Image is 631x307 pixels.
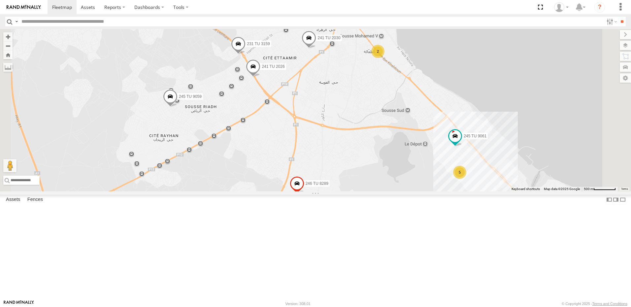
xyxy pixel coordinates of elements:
[3,63,13,72] label: Measure
[7,5,41,10] img: rand-logo.svg
[512,187,540,191] button: Keyboard shortcuts
[544,187,580,191] span: Map data ©2025 Google
[3,195,23,204] label: Assets
[584,187,593,191] span: 500 m
[306,181,328,186] span: 246 TU 8289
[621,188,628,190] a: Terms (opens in new tab)
[247,42,270,46] span: 231 TU 3159
[317,36,340,40] span: 241 TU 2030
[262,64,284,69] span: 241 TU 2026
[613,195,619,204] label: Dock Summary Table to the Right
[14,17,19,26] label: Search Query
[285,302,311,306] div: Version: 308.01
[620,73,631,83] label: Map Settings
[4,300,34,307] a: Visit our Website
[3,50,13,59] button: Zoom Home
[371,45,384,58] div: 2
[24,195,46,204] label: Fences
[179,94,202,98] span: 245 TU 9059
[3,32,13,41] button: Zoom in
[582,187,618,191] button: Map Scale: 500 m per 64 pixels
[464,134,486,138] span: 245 TU 9061
[3,41,13,50] button: Zoom out
[552,2,571,12] div: Nejah Benkhalifa
[3,159,17,172] button: Drag Pegman onto the map to open Street View
[453,166,466,179] div: 5
[619,195,626,204] label: Hide Summary Table
[606,195,613,204] label: Dock Summary Table to the Left
[562,302,627,306] div: © Copyright 2025 -
[594,2,605,13] i: ?
[592,302,627,306] a: Terms and Conditions
[604,17,618,26] label: Search Filter Options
